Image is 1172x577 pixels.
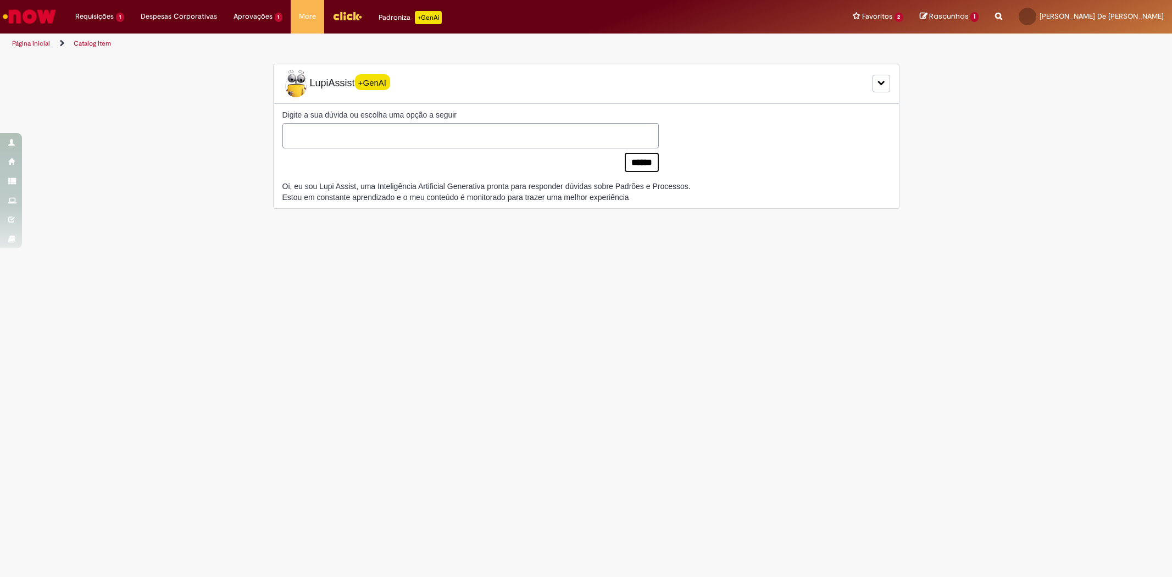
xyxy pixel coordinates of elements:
[282,70,310,97] img: Lupi
[929,11,969,21] span: Rascunhos
[282,109,659,120] label: Digite a sua dúvida ou escolha uma opção a seguir
[282,70,390,97] span: LupiAssist
[8,34,773,54] ul: Trilhas de página
[1040,12,1164,21] span: [PERSON_NAME] De [PERSON_NAME]
[862,11,892,22] span: Favoritos
[332,8,362,24] img: click_logo_yellow_360x200.png
[379,11,442,24] div: Padroniza
[116,13,124,22] span: 1
[1,5,58,27] img: ServiceNow
[895,13,904,22] span: 2
[75,11,114,22] span: Requisições
[141,11,217,22] span: Despesas Corporativas
[920,12,979,22] a: Rascunhos
[970,12,979,22] span: 1
[415,11,442,24] p: +GenAi
[275,13,283,22] span: 1
[282,181,691,203] div: Oi, eu sou Lupi Assist, uma Inteligência Artificial Generativa pronta para responder dúvidas sobr...
[12,39,50,48] a: Página inicial
[273,64,899,103] div: LupiLupiAssist+GenAI
[74,39,111,48] a: Catalog Item
[355,74,390,90] span: +GenAI
[299,11,316,22] span: More
[234,11,273,22] span: Aprovações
